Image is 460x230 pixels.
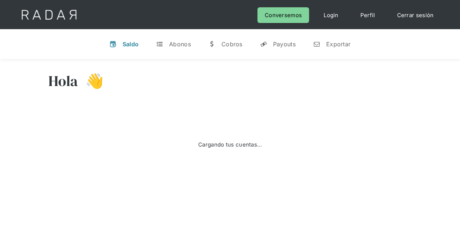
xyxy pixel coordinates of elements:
[48,72,78,90] h3: Hola
[109,40,117,48] div: v
[78,72,104,90] h3: 👋
[260,40,267,48] div: y
[257,7,309,23] a: Conversemos
[198,140,262,149] div: Cargando tus cuentas...
[221,40,243,48] div: Cobros
[313,40,320,48] div: n
[353,7,383,23] a: Perfil
[390,7,441,23] a: Cerrar sesión
[316,7,346,23] a: Login
[169,40,191,48] div: Abonos
[273,40,296,48] div: Payouts
[326,40,351,48] div: Exportar
[156,40,163,48] div: t
[123,40,139,48] div: Saldo
[208,40,216,48] div: w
